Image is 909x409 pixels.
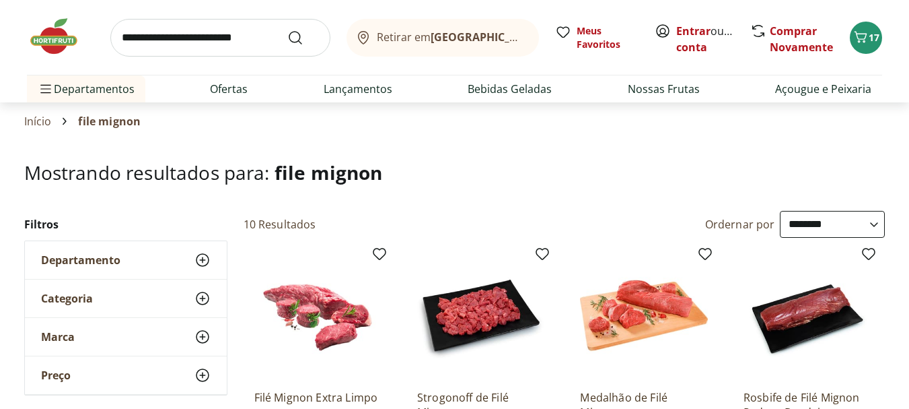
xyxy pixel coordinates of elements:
span: Departamentos [38,73,135,105]
img: Strogonoff de Filé Mignon [417,251,545,379]
b: [GEOGRAPHIC_DATA]/[GEOGRAPHIC_DATA] [431,30,657,44]
a: Meus Favoritos [555,24,639,51]
span: Categoria [41,292,93,305]
a: Bebidas Geladas [468,81,552,97]
span: file mignon [78,115,141,127]
button: Submit Search [287,30,320,46]
img: Hortifruti [27,16,94,57]
a: Nossas Frutas [628,81,700,97]
span: 17 [869,31,879,44]
span: Meus Favoritos [577,24,639,51]
img: Filé Mignon Extra Limpo [254,251,382,379]
h2: Filtros [24,211,227,238]
button: Categoria [25,280,227,317]
button: Departamento [25,241,227,279]
span: Departamento [41,253,120,267]
button: Menu [38,73,54,105]
button: Retirar em[GEOGRAPHIC_DATA]/[GEOGRAPHIC_DATA] [347,19,539,57]
a: Criar conta [676,24,750,55]
span: Marca [41,330,75,344]
span: Preço [41,369,71,382]
input: search [110,19,330,57]
img: Medalhão de Filé Mignon [580,251,708,379]
button: Carrinho [850,22,882,54]
a: Ofertas [210,81,248,97]
span: Retirar em [377,31,525,43]
a: Lançamentos [324,81,392,97]
a: Comprar Novamente [770,24,833,55]
a: Entrar [676,24,711,38]
label: Ordernar por [705,217,775,232]
h2: 10 Resultados [244,217,316,232]
span: ou [676,23,736,55]
button: Preço [25,356,227,394]
img: Rosbife de Filé Mignon Pedaço Bandeja [743,251,871,379]
a: Início [24,115,52,127]
button: Marca [25,318,227,356]
span: file mignon [275,160,383,185]
a: Açougue e Peixaria [775,81,871,97]
h1: Mostrando resultados para: [24,162,885,183]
